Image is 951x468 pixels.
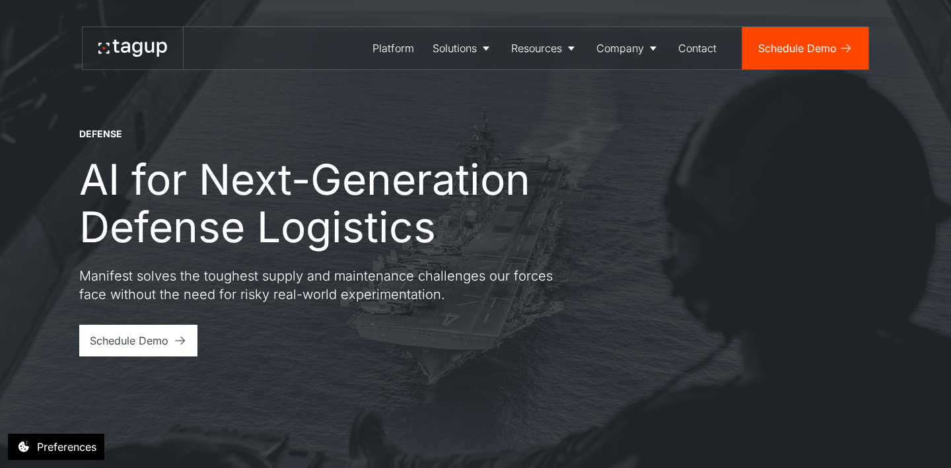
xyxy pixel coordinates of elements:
[678,40,717,56] div: Contact
[758,40,837,56] div: Schedule Demo
[742,27,868,69] a: Schedule Demo
[596,40,644,56] div: Company
[79,325,197,356] a: Schedule Demo
[37,439,96,455] div: Preferences
[90,333,168,349] div: Schedule Demo
[79,267,555,304] p: Manifest solves the toughest supply and maintenance challenges our forces face without the need f...
[587,27,669,69] a: Company
[372,40,414,56] div: Platform
[79,127,122,141] div: DEFENSE
[511,40,562,56] div: Resources
[79,156,634,251] h1: AI for Next-Generation Defense Logistics
[502,27,587,69] a: Resources
[669,27,726,69] a: Contact
[433,40,477,56] div: Solutions
[363,27,423,69] a: Platform
[423,27,502,69] a: Solutions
